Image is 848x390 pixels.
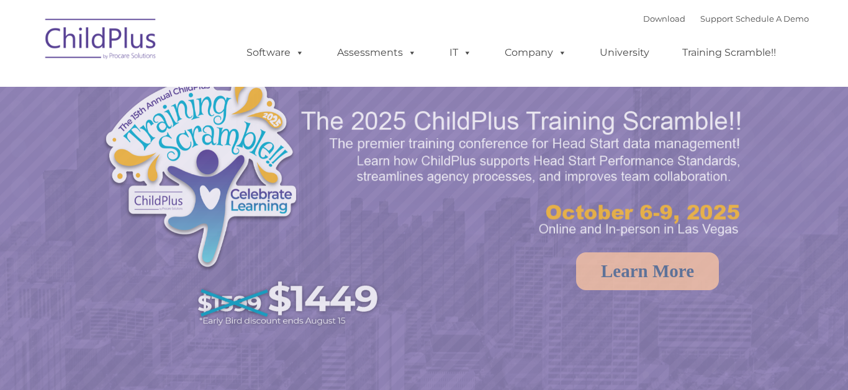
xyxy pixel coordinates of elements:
a: Software [234,40,317,65]
a: Learn More [576,252,719,290]
font: | [643,14,809,24]
a: Support [700,14,733,24]
a: Assessments [325,40,429,65]
a: Download [643,14,685,24]
img: ChildPlus by Procare Solutions [39,10,163,72]
a: Company [492,40,579,65]
a: Schedule A Demo [736,14,809,24]
a: IT [437,40,484,65]
a: University [587,40,662,65]
a: Training Scramble!! [670,40,788,65]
